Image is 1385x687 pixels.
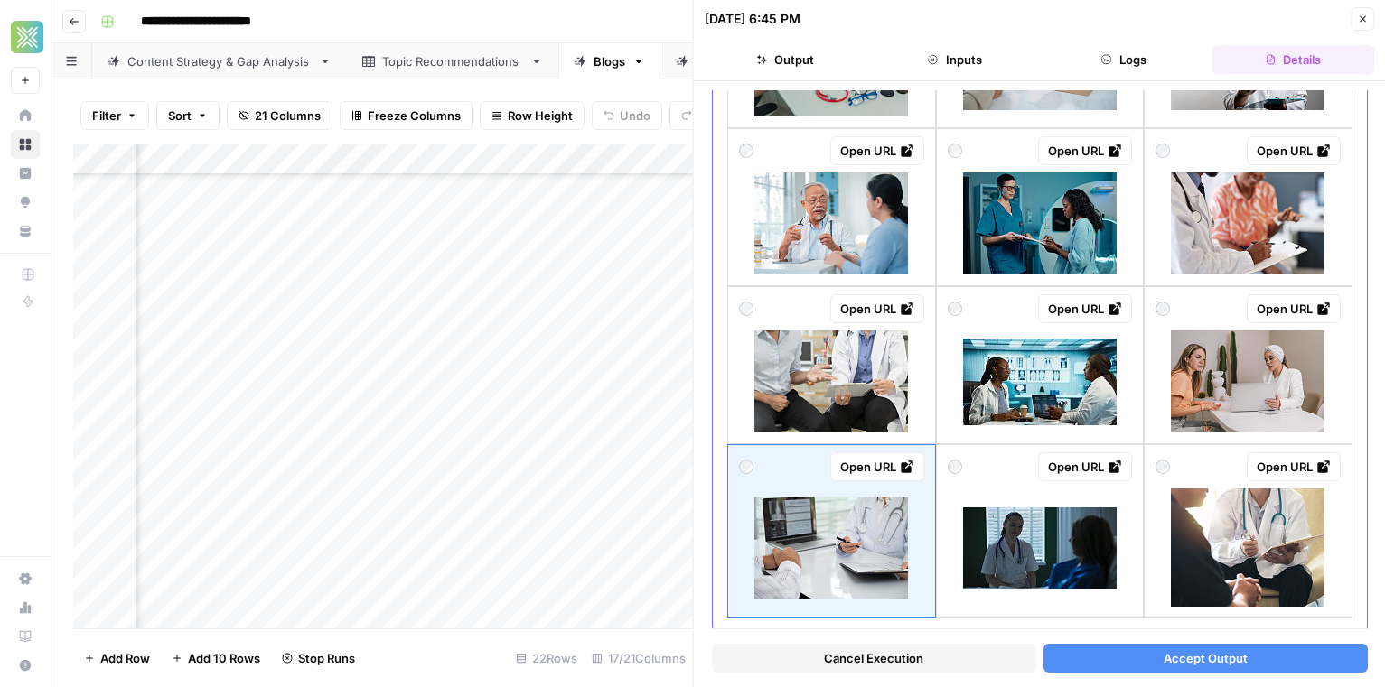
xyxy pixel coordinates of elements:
[255,107,321,125] span: 21 Columns
[558,43,660,79] a: Blogs
[11,622,40,651] a: Learning Hub
[161,644,271,673] button: Add 10 Rows
[839,142,913,160] div: Open URL
[712,644,1036,673] button: Cancel Execution
[754,497,908,599] img: doctor-basic-physical-examination-general-and-ask-patients-symptoms-with-health-history.jpg
[340,101,473,130] button: Freeze Columns
[508,107,573,125] span: Row Height
[962,507,1116,589] img: doctor-beside-elderly-patient-in-hospital-room-presenting-paperwork-for-her-to-sign.jpg
[1038,136,1132,165] a: Open URL
[11,130,40,159] a: Browse
[11,188,40,217] a: Opportunities
[1171,488,1324,607] img: mens-health-exam-with-doctor-or-psychiatrist-working-with-patient-having-consultation-on.jpg
[1171,330,1324,432] img: woman-talking-to-a-beautician-doctor-in-the-office.jpg
[1212,45,1374,74] button: Details
[660,43,760,79] a: FAQs
[1048,142,1122,160] div: Open URL
[754,172,908,274] img: male-senior-doctor-discusses-personalized-medicine-treatment-with-female-patient-hospital.jpg
[1038,452,1132,481] a: Open URL
[585,644,693,673] div: 17/21 Columns
[368,107,461,125] span: Freeze Columns
[11,21,43,53] img: Xponent21 Logo
[754,330,908,432] img: a-young-man-was-diagnosed-with-a-tumor-in-his-prostate-and-the-medical-team-diagnosed-him.jpg
[839,458,913,476] div: Open URL
[11,651,40,680] button: Help + Support
[100,649,150,667] span: Add Row
[11,159,40,188] a: Insights
[11,564,40,593] a: Settings
[271,644,366,673] button: Stop Runs
[592,101,662,130] button: Undo
[1256,142,1330,160] div: Open URL
[1043,45,1204,74] button: Logs
[1048,300,1122,318] div: Open URL
[620,107,650,125] span: Undo
[1163,649,1247,667] span: Accept Output
[382,52,523,70] div: Topic Recommendations
[73,644,161,673] button: Add Row
[1246,294,1340,323] a: Open URL
[824,649,923,667] span: Cancel Execution
[11,14,40,60] button: Workspace: Xponent21
[1246,452,1340,481] a: Open URL
[705,45,866,74] button: Output
[1171,172,1324,274] img: closeup-of-black-doctor-writing-notes-on-clipboard.jpg
[509,644,585,673] div: 22 Rows
[1048,458,1122,476] div: Open URL
[829,136,923,165] a: Open URL
[92,107,121,125] span: Filter
[11,217,40,246] a: Your Data
[188,649,260,667] span: Add 10 Rows
[594,52,625,70] div: Blogs
[962,172,1116,274] img: discussing-treatment-plan-in-modern-hospital-environment.jpg
[80,101,149,130] button: Filter
[829,294,923,323] a: Open URL
[1246,136,1340,165] a: Open URL
[1038,294,1132,323] a: Open URL
[1256,458,1330,476] div: Open URL
[11,593,40,622] a: Usage
[11,101,40,130] a: Home
[92,43,347,79] a: Content Strategy & Gap Analysis
[1043,644,1367,673] button: Accept Output
[705,10,800,28] div: [DATE] 6:45 PM
[874,45,1035,74] button: Inputs
[962,339,1116,425] img: black-general-practitioner-and-patient-discussing-health-care-diagnostics.jpg
[227,101,332,130] button: 21 Columns
[347,43,558,79] a: Topic Recommendations
[168,107,192,125] span: Sort
[127,52,312,70] div: Content Strategy & Gap Analysis
[1256,300,1330,318] div: Open URL
[298,649,355,667] span: Stop Runs
[480,101,585,130] button: Row Height
[156,101,220,130] button: Sort
[839,300,913,318] div: Open URL
[829,452,923,481] a: Open URL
